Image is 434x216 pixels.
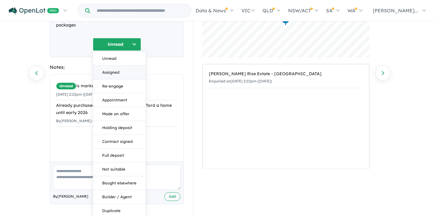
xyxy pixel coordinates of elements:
div: [PERSON_NAME] Rise Estate - [GEOGRAPHIC_DATA] [209,70,363,78]
button: Bought elsewhere [93,176,146,190]
div: Notes: [50,63,184,71]
small: Enquiried on [DATE] 2:22pm ([DATE]) [209,79,272,83]
span: Unread [56,82,76,90]
img: Openlot PRO Logo White [9,7,59,15]
button: Unread [93,38,141,51]
button: Holding deposit [93,121,146,135]
button: Assigned [93,66,146,79]
button: Not suitable [93,162,146,176]
span: By [PERSON_NAME] [53,193,88,199]
div: Already purchased and cancelled, cannot afford a home until early 2026 [56,102,178,116]
button: Appointment [93,93,146,107]
button: Full deposit [93,149,146,162]
span: [PERSON_NAME]... [373,8,418,14]
button: Unread [93,52,146,66]
button: Contract signed [93,135,146,149]
button: Re-engage [93,79,146,93]
button: Builder / Agent [93,190,146,204]
div: Price-list & Release map, House & land packages [56,14,178,29]
a: [PERSON_NAME] Rise Estate - [GEOGRAPHIC_DATA]Enquiried on[DATE] 2:22pm ([DATE]) [209,67,363,88]
button: Made an offer [93,107,146,121]
small: [DATE] 2:22pm ([DATE]) [56,92,97,97]
small: By [PERSON_NAME] - [DATE] 3:24pm ([DATE]) [56,119,134,123]
div: is marked. [56,82,178,90]
button: Add [164,192,181,201]
input: Try estate name, suburb, builder or developer [91,4,190,17]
